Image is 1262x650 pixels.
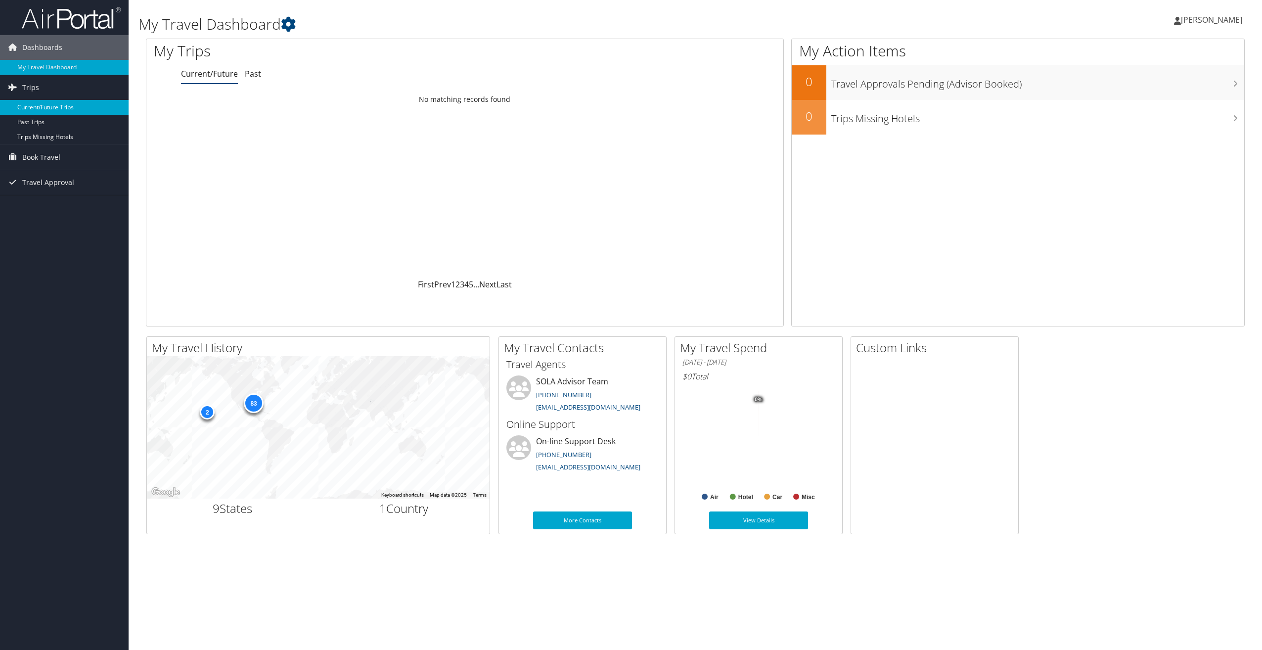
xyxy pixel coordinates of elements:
[154,500,311,517] h2: States
[709,511,808,529] a: View Details
[536,403,640,412] a: [EMAIL_ADDRESS][DOMAIN_NAME]
[738,494,753,501] text: Hotel
[496,279,512,290] a: Last
[856,339,1018,356] h2: Custom Links
[200,405,215,419] div: 2
[149,486,182,499] img: Google
[680,339,842,356] h2: My Travel Spend
[772,494,782,501] text: Car
[381,492,424,499] button: Keyboard shortcuts
[434,279,451,290] a: Prev
[245,68,261,79] a: Past
[506,358,659,371] h3: Travel Agents
[22,75,39,100] span: Trips
[430,492,467,498] span: Map data ©2025
[138,14,881,35] h1: My Travel Dashboard
[533,511,632,529] a: More Contacts
[460,279,464,290] a: 3
[154,41,510,61] h1: My Trips
[451,279,455,290] a: 1
[469,279,473,290] a: 5
[831,107,1244,126] h3: Trips Missing Hotels
[464,279,469,290] a: 4
[682,371,835,382] h6: Total
[501,435,664,476] li: On-line Support Desk
[379,500,386,516] span: 1
[455,279,460,290] a: 2
[1181,14,1242,25] span: [PERSON_NAME]
[792,100,1244,135] a: 0Trips Missing Hotels
[710,494,719,501] text: Air
[473,492,487,498] a: Terms (opens in new tab)
[536,463,640,471] a: [EMAIL_ADDRESS][DOMAIN_NAME]
[22,170,74,195] span: Travel Approval
[22,6,121,30] img: airportal-logo.png
[22,145,60,170] span: Book Travel
[682,358,835,367] h6: [DATE] - [DATE]
[792,41,1244,61] h1: My Action Items
[479,279,496,290] a: Next
[536,390,591,399] a: [PHONE_NUMBER]
[473,279,479,290] span: …
[244,393,264,413] div: 83
[755,397,763,403] tspan: 0%
[146,91,783,108] td: No matching records found
[792,73,826,90] h2: 0
[792,108,826,125] h2: 0
[501,375,664,416] li: SOLA Advisor Team
[682,371,691,382] span: $0
[802,494,815,501] text: Misc
[181,68,238,79] a: Current/Future
[506,418,659,431] h3: Online Support
[213,500,220,516] span: 9
[792,65,1244,100] a: 0Travel Approvals Pending (Advisor Booked)
[536,450,591,459] a: [PHONE_NUMBER]
[1174,5,1252,35] a: [PERSON_NAME]
[152,339,490,356] h2: My Travel History
[831,72,1244,91] h3: Travel Approvals Pending (Advisor Booked)
[418,279,434,290] a: First
[504,339,666,356] h2: My Travel Contacts
[22,35,62,60] span: Dashboards
[326,500,483,517] h2: Country
[149,486,182,499] a: Open this area in Google Maps (opens a new window)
